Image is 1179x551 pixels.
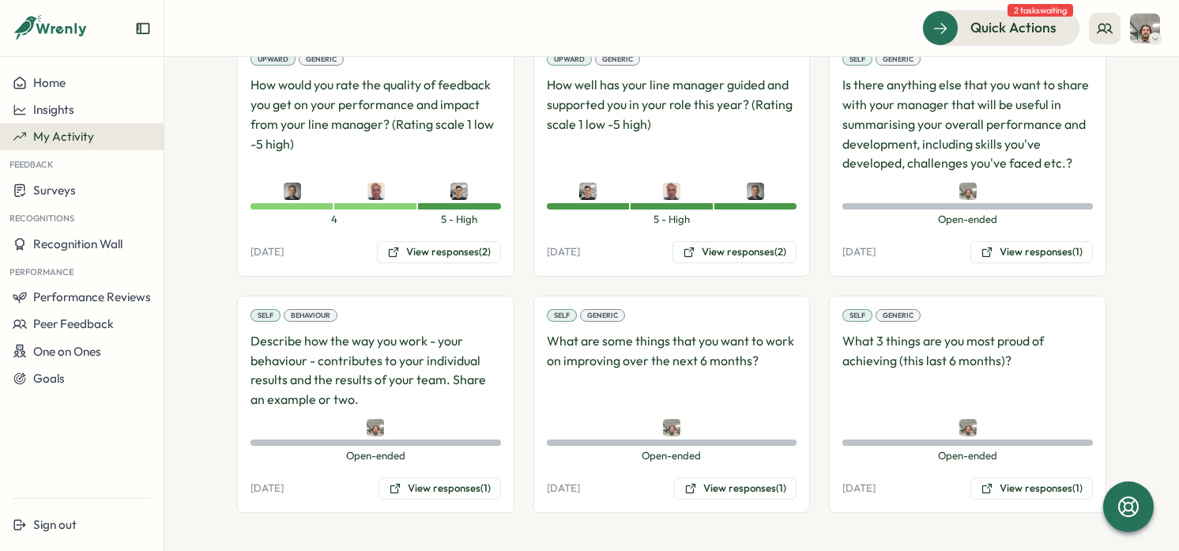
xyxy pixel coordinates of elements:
[284,309,337,322] div: Behaviour
[367,183,385,200] img: David McNair
[842,75,1093,173] p: Is there anything else that you want to share with your manager that will be useful in summarisin...
[250,309,281,322] div: Self
[547,331,797,409] p: What are some things that you want to work on improving over the next 6 months?
[299,53,344,66] div: Generic
[547,213,797,227] span: 5 - High
[547,53,592,66] div: Upward
[33,236,122,251] span: Recognition Wall
[33,517,77,532] span: Sign out
[379,477,501,500] button: View responses(1)
[33,344,101,359] span: One on Ones
[970,17,1057,38] span: Quick Actions
[33,371,65,386] span: Goals
[1008,4,1073,17] span: 2 tasks waiting
[33,316,114,331] span: Peer Feedback
[747,183,764,200] img: Jamie Batabyal
[547,449,797,463] span: Open-ended
[579,183,597,200] img: Daniele Faraglia
[970,241,1093,263] button: View responses(1)
[959,419,977,436] img: Greg Youngman
[250,449,501,463] span: Open-ended
[842,245,876,259] p: [DATE]
[250,53,296,66] div: Upward
[250,331,501,409] p: Describe how the way you work - your behaviour - contributes to your individual results and the r...
[674,477,797,500] button: View responses(1)
[842,449,1093,463] span: Open-ended
[672,241,797,263] button: View responses(2)
[876,309,921,322] div: Generic
[250,213,418,227] span: 4
[33,102,74,117] span: Insights
[1130,13,1160,43] img: Greg Youngman
[547,309,577,322] div: Self
[547,481,580,496] p: [DATE]
[33,75,66,90] span: Home
[970,477,1093,500] button: View responses(1)
[595,53,640,66] div: Generic
[418,213,500,227] span: 5 - High
[250,75,501,173] p: How would you rate the quality of feedback you get on your performance and impact from your line ...
[663,419,680,436] img: Greg Youngman
[876,53,921,66] div: Generic
[33,183,76,198] span: Surveys
[580,309,625,322] div: Generic
[922,10,1079,45] button: Quick Actions
[842,309,872,322] div: Self
[547,245,580,259] p: [DATE]
[250,245,284,259] p: [DATE]
[33,289,151,304] span: Performance Reviews
[450,183,468,200] img: Daniele Faraglia
[284,183,301,200] img: Jamie Batabyal
[842,481,876,496] p: [DATE]
[33,129,94,144] span: My Activity
[842,53,872,66] div: Self
[842,331,1093,409] p: What 3 things are you most proud of achieving (this last 6 months)?
[547,75,797,173] p: How well has your line manager guided and supported you in your role this year? (Rating scale 1 l...
[842,213,1093,227] span: Open-ended
[377,241,501,263] button: View responses(2)
[367,419,384,436] img: Greg Youngman
[250,481,284,496] p: [DATE]
[663,183,680,200] img: David McNair
[135,21,151,36] button: Expand sidebar
[959,183,977,200] img: Greg Youngman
